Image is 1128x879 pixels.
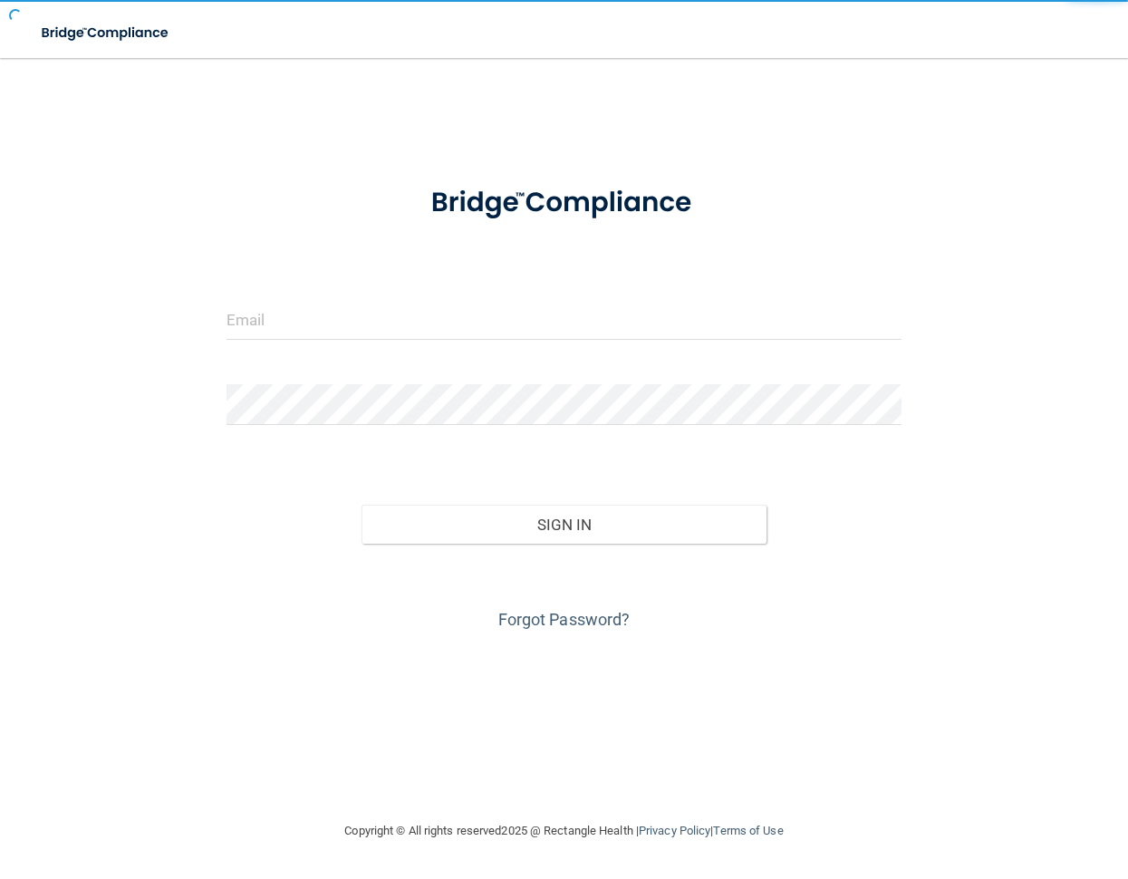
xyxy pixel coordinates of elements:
[227,299,902,340] input: Email
[27,14,185,52] img: bridge_compliance_login_screen.278c3ca4.svg
[362,505,766,545] button: Sign In
[402,167,727,239] img: bridge_compliance_login_screen.278c3ca4.svg
[498,610,631,629] a: Forgot Password?
[639,824,710,837] a: Privacy Policy
[234,802,895,860] div: Copyright © All rights reserved 2025 @ Rectangle Health | |
[713,824,783,837] a: Terms of Use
